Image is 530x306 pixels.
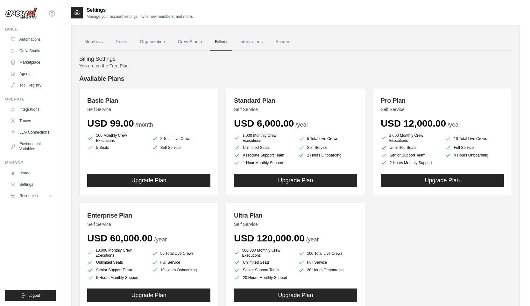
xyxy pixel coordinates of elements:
[234,160,293,166] li: 1 Hour Monthly Support
[87,133,146,143] li: 100 Monthly Crew Executions
[234,33,268,51] a: Integrations
[173,33,207,51] a: Crew Studio
[234,152,293,158] li: Associate Support Team
[5,27,56,32] div: Build
[381,174,504,187] button: Upgrade Plan
[234,248,293,258] li: 500,000 Monthly Crew Executions
[152,134,211,143] li: 2 Total Live Crews
[234,144,293,151] li: Unlimited Seats
[87,144,146,151] li: 5 Seats
[87,96,210,105] h3: Basic Plan
[234,289,357,302] button: Upgrade Plan
[381,160,440,166] li: 2 Hours Monthly Support
[298,144,357,151] li: Self Service
[136,122,153,128] span: /month
[87,118,134,129] span: USD 99.00
[79,56,512,63] h4: Billing Settings
[8,80,56,90] a: Tool Registry
[19,193,38,198] span: Resources
[234,118,294,129] span: USD 6,000.00
[87,233,152,243] span: USD 60,000.00
[79,74,512,83] h4: Available Plans
[87,259,146,266] li: Unlimited Seats
[152,259,211,266] li: Full Service
[87,6,193,14] h2: Settings
[87,174,210,187] button: Upgrade Plan
[234,259,293,266] li: Unlimited Seats
[8,104,56,115] a: Integrations
[381,133,440,143] li: 2,000 Monthly Crew Executions
[87,106,210,113] p: Self Service
[8,168,56,178] a: Usage
[87,221,210,227] p: Self Service
[234,275,293,281] li: 20 Hours Monthly Support
[298,134,357,143] li: 5 Total Live Crews
[381,144,440,151] li: Unlimited Seats
[234,221,357,227] p: Self Service
[8,69,56,79] a: Agents
[154,236,167,243] span: /year
[234,267,293,273] li: Senior Support Team
[445,144,504,151] li: Full Service
[152,249,211,258] li: 50 Total Live Crews
[8,127,56,137] a: LLM Connections
[381,118,446,129] span: USD 12,000.00
[445,134,504,143] li: 10 Total Live Crews
[8,116,56,126] a: Traces
[234,106,357,113] p: Self Service
[298,152,357,158] li: 2 Hours Onboarding
[381,96,504,105] h3: Pro Plan
[152,267,211,273] li: 10 Hours Onboarding
[87,14,193,19] p: Manage your account settings, invite new members, and more.
[234,96,357,105] h3: Standard Plan
[234,233,305,243] span: USD 120,000.00
[210,33,232,51] a: Billing
[298,249,357,258] li: 100 Total Live Crews
[298,259,357,266] li: Full Service
[234,211,357,220] h3: Ultra Plan
[79,33,108,51] a: Members
[306,236,319,243] span: /year
[298,267,357,273] li: 20 Hours Onboarding
[5,290,56,301] button: Logout
[135,33,170,51] a: Organization
[5,160,56,165] div: Manage
[234,133,293,143] li: 1,000 Monthly Crew Executions
[8,46,56,56] a: Crew Studio
[270,33,297,51] a: Account
[79,63,512,69] p: You are on the Free Plan
[28,293,40,298] span: Logout
[8,139,56,154] a: Environment Variables
[445,152,504,158] li: 4 Hours Onboarding
[8,57,56,67] a: Marketplace
[87,289,210,302] button: Upgrade Plan
[5,7,37,19] img: Logo
[448,122,460,128] span: /year
[295,122,308,128] span: /year
[234,174,357,187] button: Upgrade Plan
[110,33,132,51] a: Roles
[8,34,56,45] a: Automations
[8,191,56,201] button: Resources
[381,106,504,113] p: Self Service
[87,275,146,281] li: 5 Hours Monthly Support
[5,97,56,102] div: Operate
[87,267,146,273] li: Senior Support Team
[381,152,440,158] li: Senior Support Team
[8,179,56,190] a: Settings
[87,211,210,220] h3: Enterprise Plan
[152,144,211,151] li: Self Service
[87,248,146,258] li: 10,000 Monthly Crew Executions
